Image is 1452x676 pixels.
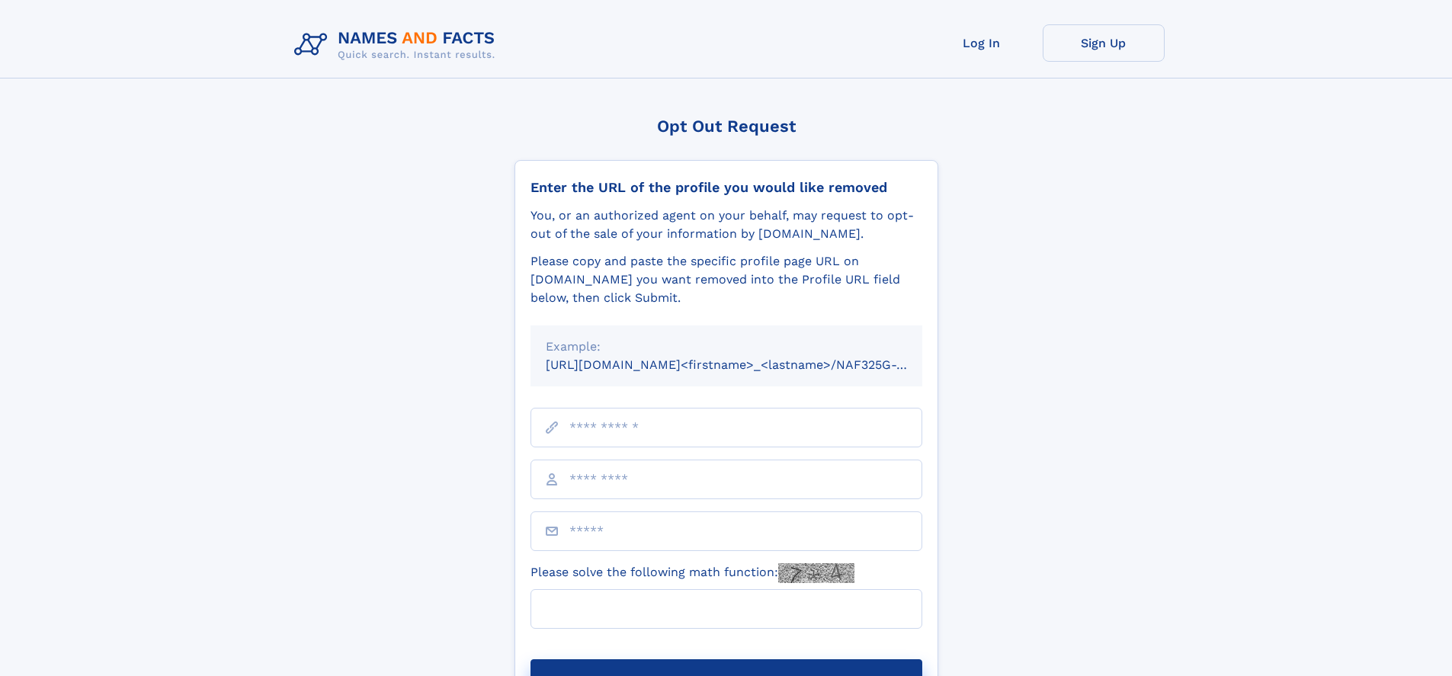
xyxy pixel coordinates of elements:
[1043,24,1165,62] a: Sign Up
[288,24,508,66] img: Logo Names and Facts
[546,357,951,372] small: [URL][DOMAIN_NAME]<firstname>_<lastname>/NAF325G-xxxxxxxx
[530,207,922,243] div: You, or an authorized agent on your behalf, may request to opt-out of the sale of your informatio...
[530,179,922,196] div: Enter the URL of the profile you would like removed
[530,252,922,307] div: Please copy and paste the specific profile page URL on [DOMAIN_NAME] you want removed into the Pr...
[546,338,907,356] div: Example:
[530,563,854,583] label: Please solve the following math function:
[921,24,1043,62] a: Log In
[514,117,938,136] div: Opt Out Request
